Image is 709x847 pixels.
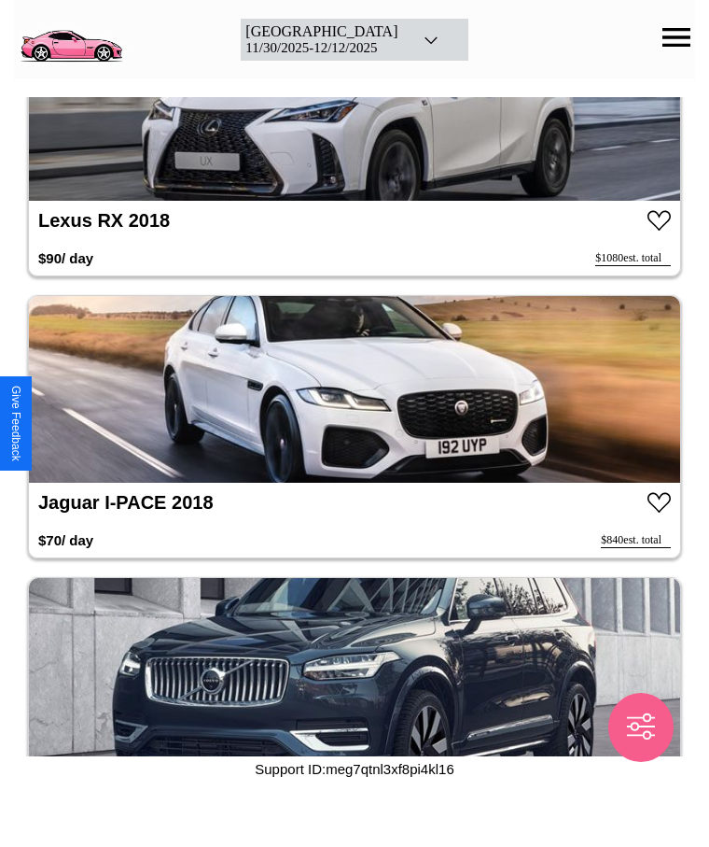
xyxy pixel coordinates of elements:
div: [GEOGRAPHIC_DATA] [245,23,397,40]
a: Jaguar I-PACE 2018 [38,492,214,513]
div: 11 / 30 / 2025 - 12 / 12 / 2025 [245,40,397,56]
img: logo [14,9,128,65]
p: Support ID: meg7qtnl3xf8pi4kl16 [255,756,453,782]
a: Lexus RX 2018 [38,210,170,231]
div: Give Feedback [9,386,22,461]
div: $ 840 est. total [601,533,671,548]
h3: $ 90 / day [38,241,93,275]
div: $ 1080 est. total [595,251,671,266]
h3: $ 70 / day [38,523,93,558]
